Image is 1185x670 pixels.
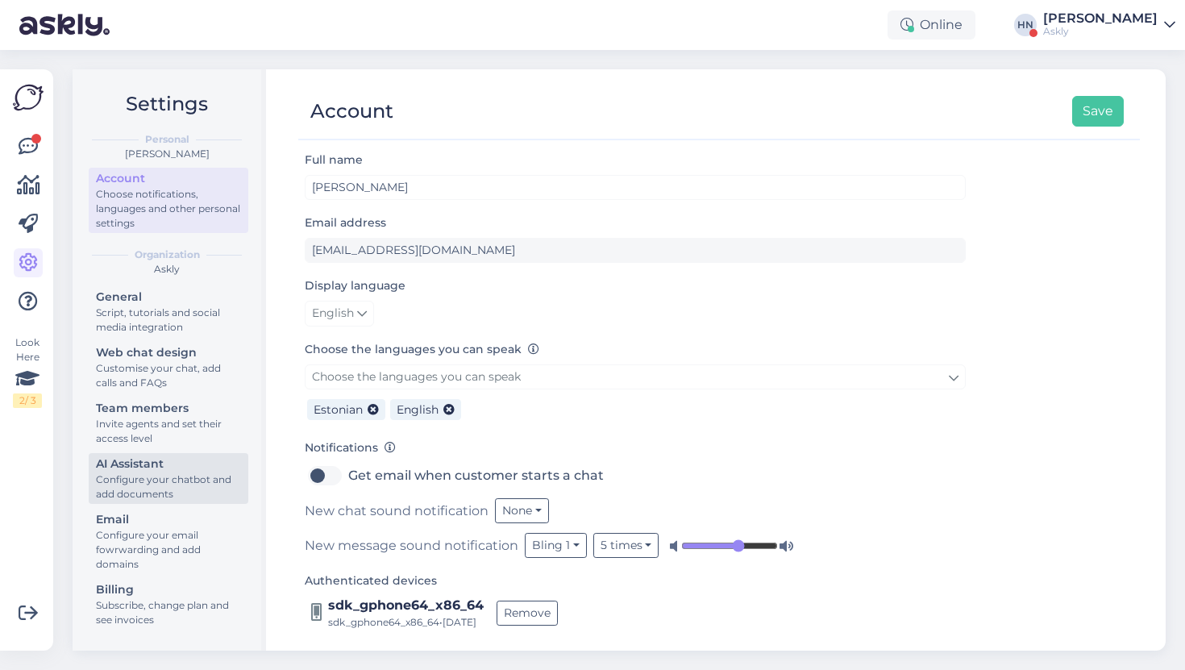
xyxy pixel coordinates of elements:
a: EmailConfigure your email fowrwarding and add domains [89,509,248,574]
div: New chat sound notification [305,498,966,523]
button: Save [1072,96,1124,127]
input: Enter email [305,238,966,263]
div: Configure your email fowrwarding and add domains [96,528,241,572]
div: Askly [85,262,248,277]
label: Choose the languages you can speak [305,341,539,358]
span: English [397,402,439,417]
a: AccountChoose notifications, languages and other personal settings [89,168,248,233]
button: Remove [497,601,558,626]
a: Choose the languages you can speak [305,364,966,389]
div: Online [888,10,975,40]
div: Askly [1043,25,1158,38]
div: New message sound notification [305,533,966,558]
a: BillingSubscribe, change plan and see invoices [89,579,248,630]
b: Personal [145,132,189,147]
a: Team membersInvite agents and set their access level [89,397,248,448]
h2: Settings [85,89,248,119]
div: General [96,289,241,306]
div: HN [1014,14,1037,36]
a: Web chat designCustomise your chat, add calls and FAQs [89,342,248,393]
div: Invite agents and set their access level [96,417,241,446]
div: Email [96,511,241,528]
div: Account [310,96,393,127]
span: English [312,305,354,323]
div: Customise your chat, add calls and FAQs [96,361,241,390]
button: 5 times [593,533,659,558]
a: English [305,301,374,327]
div: Subscribe, change plan and see invoices [96,598,241,627]
a: AI AssistantConfigure your chatbot and add documents [89,453,248,504]
span: Choose the languages you can speak [312,369,521,384]
div: [PERSON_NAME] [1043,12,1158,25]
div: Team members [96,400,241,417]
button: Bling 1 [525,533,587,558]
input: Enter name [305,175,966,200]
label: Get email when customer starts a chat [348,463,604,489]
div: Script, tutorials and social media integration [96,306,241,335]
div: AI Assistant [96,456,241,472]
div: Configure your chatbot and add documents [96,472,241,501]
div: Web chat design [96,344,241,361]
label: Full name [305,152,363,169]
img: Askly Logo [13,82,44,113]
div: Look Here [13,335,42,408]
label: Display language [305,277,405,294]
div: sdk_gphone64_x86_64 • [DATE] [328,615,484,630]
a: GeneralScript, tutorials and social media integration [89,286,248,337]
div: 2 / 3 [13,393,42,408]
button: None [495,498,549,523]
a: [PERSON_NAME]Askly [1043,12,1175,38]
div: Choose notifications, languages and other personal settings [96,187,241,231]
label: Email address [305,214,386,231]
b: Organization [135,248,200,262]
div: Account [96,170,241,187]
div: sdk_gphone64_x86_64 [328,596,484,615]
div: [PERSON_NAME] [85,147,248,161]
span: Estonian [314,402,363,417]
label: Notifications [305,439,396,456]
label: Authenticated devices [305,572,437,589]
div: Billing [96,581,241,598]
